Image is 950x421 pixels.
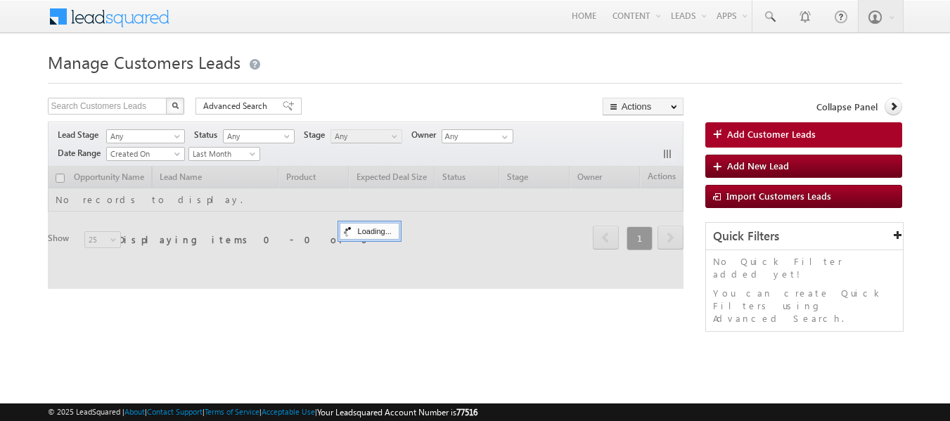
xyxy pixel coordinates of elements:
span: Lead Stage [58,129,104,141]
span: Status [194,129,223,141]
a: Last Month [188,147,260,161]
a: Show All Items [494,130,512,144]
span: Add New Lead [727,160,789,171]
span: Add Customer Leads [727,128,816,141]
a: Any [330,129,402,143]
a: About [124,407,145,416]
span: © 2025 LeadSquared | | | | | [48,406,477,419]
div: Loading... [340,223,399,240]
span: Date Range [58,147,106,160]
span: Any [107,130,180,143]
span: Created On [107,148,180,160]
p: You can create Quick Filters using Advanced Search. [713,287,897,325]
a: Add Customer Leads [705,122,903,148]
span: Collapse Panel [816,101,878,113]
span: 77516 [456,407,477,417]
img: Search [172,102,179,109]
span: Manage Customers Leads [48,51,240,73]
div: Quick Filters [706,223,904,250]
span: Last Month [189,148,256,160]
a: Contact Support [147,407,203,416]
span: Any [224,130,290,143]
a: Terms of Service [205,407,259,416]
a: Any [223,129,295,143]
span: Stage [304,129,330,141]
span: Import Customers Leads [726,190,831,202]
span: Any [331,130,398,143]
span: Advanced Search [203,100,271,112]
button: Actions [603,98,683,115]
span: Your Leadsquared Account Number is [317,407,477,417]
a: Created On [106,147,185,161]
a: Any [106,129,185,143]
input: Type to Search [442,129,513,143]
a: Acceptable Use [262,407,315,416]
span: Owner [411,129,442,141]
p: No Quick Filter added yet! [713,255,897,280]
